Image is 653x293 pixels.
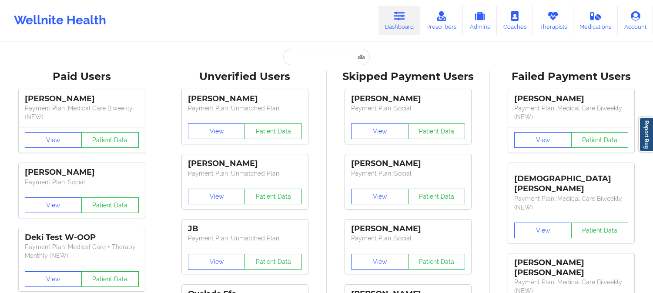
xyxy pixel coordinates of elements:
[188,104,302,113] p: Payment Plan : Unmatched Plan
[351,123,409,139] button: View
[351,224,465,234] div: [PERSON_NAME]
[244,123,302,139] button: Patient Data
[188,234,302,243] p: Payment Plan : Unmatched Plan
[25,243,139,260] p: Payment Plan : Medical Care + Therapy Monthly (NEW)
[463,6,497,35] a: Admins
[25,178,139,186] p: Payment Plan : Social
[514,167,628,194] div: [DEMOGRAPHIC_DATA][PERSON_NAME]
[408,189,465,204] button: Patient Data
[25,233,139,243] div: Deki Test W-OOP
[81,197,139,213] button: Patient Data
[514,94,628,104] div: [PERSON_NAME]
[378,6,420,35] a: Dashboard
[514,223,572,238] button: View
[81,271,139,287] button: Patient Data
[244,189,302,204] button: Patient Data
[514,194,628,212] p: Payment Plan : Medical Care Biweekly (NEW)
[25,94,139,104] div: [PERSON_NAME]
[571,223,629,238] button: Patient Data
[188,123,245,139] button: View
[351,94,465,104] div: [PERSON_NAME]
[351,104,465,113] p: Payment Plan : Social
[351,159,465,169] div: [PERSON_NAME]
[6,70,157,83] div: Paid Users
[351,254,409,270] button: View
[169,70,320,83] div: Unverified Users
[573,6,618,35] a: Medications
[188,254,245,270] button: View
[81,132,139,148] button: Patient Data
[25,197,82,213] button: View
[496,70,647,83] div: Failed Payment Users
[25,104,139,121] p: Payment Plan : Medical Care Biweekly (NEW)
[25,167,139,177] div: [PERSON_NAME]
[639,117,653,152] a: Report Bug
[188,189,245,204] button: View
[571,132,629,148] button: Patient Data
[351,189,409,204] button: View
[333,70,484,83] div: Skipped Payment Users
[514,132,572,148] button: View
[533,6,573,35] a: Therapists
[188,224,302,234] div: JB
[408,254,465,270] button: Patient Data
[188,94,302,104] div: [PERSON_NAME]
[420,6,463,35] a: Prescribers
[408,123,465,139] button: Patient Data
[351,169,465,178] p: Payment Plan : Social
[514,104,628,121] p: Payment Plan : Medical Care Biweekly (NEW)
[25,132,82,148] button: View
[497,6,533,35] a: Coaches
[514,258,628,278] div: [PERSON_NAME] [PERSON_NAME]
[244,254,302,270] button: Patient Data
[188,169,302,178] p: Payment Plan : Unmatched Plan
[618,6,653,35] a: Account
[351,234,465,243] p: Payment Plan : Social
[188,159,302,169] div: [PERSON_NAME]
[25,271,82,287] button: View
